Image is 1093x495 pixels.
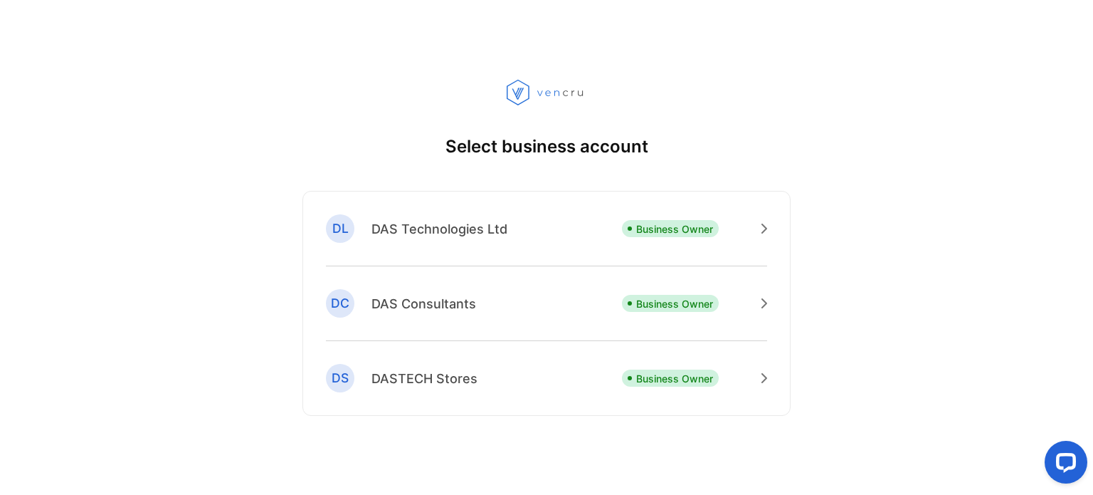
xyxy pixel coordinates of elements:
[371,369,477,388] p: DASTECH Stores
[332,369,349,387] p: DS
[636,296,713,311] p: Business Owner
[636,371,713,386] p: Business Owner
[332,219,349,238] p: DL
[331,294,349,313] p: DC
[445,134,648,160] p: Select business account
[371,219,507,239] p: DAS Technologies Ltd
[371,294,476,313] p: DAS Consultants
[1033,435,1093,495] iframe: LiveChat chat widget
[636,222,713,236] p: Business Owner
[507,79,586,106] img: vencru logo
